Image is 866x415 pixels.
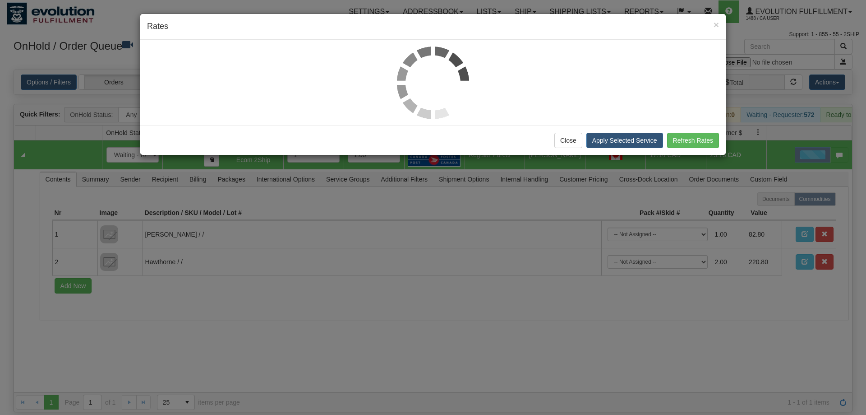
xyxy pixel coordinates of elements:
button: Apply Selected Service [586,133,663,148]
button: Close [554,133,582,148]
button: Refresh Rates [667,133,719,148]
button: Close [714,20,719,29]
span: × [714,19,719,30]
img: loader.gif [397,47,469,119]
h4: Rates [147,21,719,33]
